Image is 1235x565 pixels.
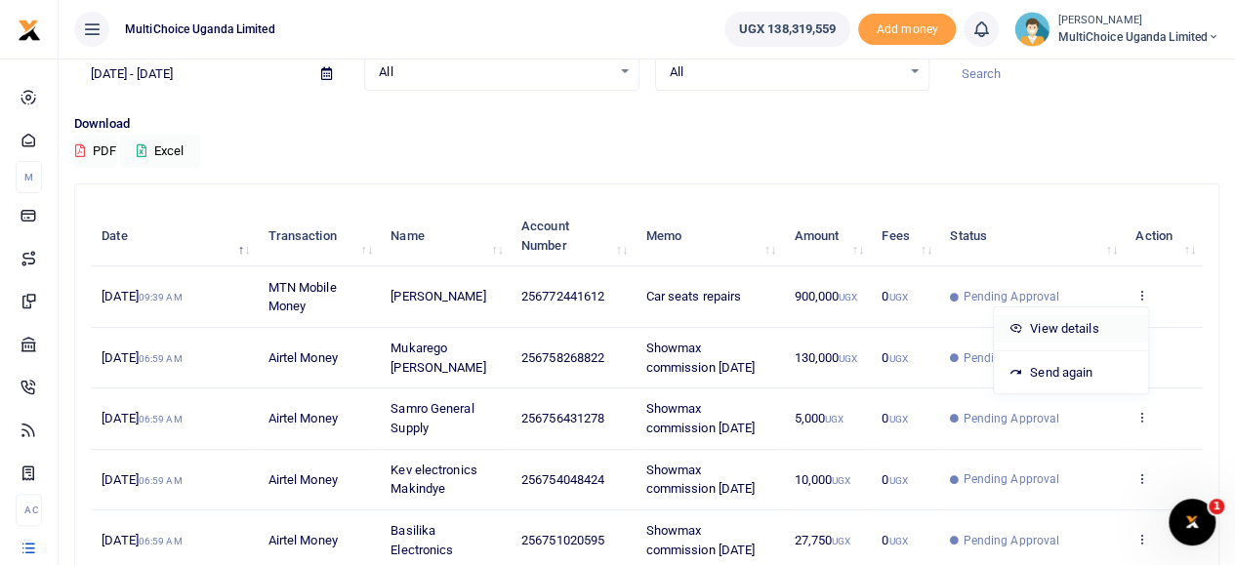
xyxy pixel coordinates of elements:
a: profile-user [PERSON_NAME] MultiChoice Uganda Limited [1014,12,1219,47]
span: UGX 138,319,559 [739,20,837,39]
span: All [379,62,610,82]
small: UGX [888,353,907,364]
span: Pending Approval [963,532,1059,549]
th: Action: activate to sort column ascending [1125,206,1203,266]
th: Status: activate to sort column ascending [939,206,1125,266]
li: Toup your wallet [858,14,956,46]
small: UGX [832,536,850,546]
span: [PERSON_NAME] [391,289,485,303]
span: [DATE] [102,472,182,487]
span: 0 [882,350,907,365]
span: Car seats repairs [646,289,742,303]
button: Close [761,544,781,564]
span: Mukarego [PERSON_NAME] [391,341,485,375]
span: [DATE] [102,289,182,303]
input: Search [945,58,1219,91]
button: Excel [120,135,200,168]
span: Samro General Supply [391,401,473,435]
span: Showmax commission [DATE] [646,523,756,557]
img: profile-user [1014,12,1050,47]
small: 09:39 AM [139,292,183,303]
span: 1 [1209,499,1224,514]
small: 06:59 AM [139,475,183,486]
span: Add money [858,14,956,46]
span: 10,000 [794,472,850,487]
span: MultiChoice Uganda Limited [117,20,283,38]
span: MultiChoice Uganda Limited [1057,28,1219,46]
li: Wallet ballance [717,12,859,47]
span: 0 [882,533,907,547]
span: 0 [882,472,907,487]
th: Amount: activate to sort column ascending [783,206,871,266]
span: 0 [882,289,907,303]
img: logo-small [18,19,41,42]
input: select period [74,58,306,91]
a: UGX 138,319,559 [724,12,851,47]
span: Airtel Money [268,411,338,425]
th: Name: activate to sort column ascending [380,206,511,266]
a: View details [994,315,1148,343]
small: 06:59 AM [139,536,183,546]
span: [DATE] [102,411,182,425]
th: Date: activate to sort column descending [91,206,257,266]
a: Send again [994,359,1148,386]
span: Pending Approval [963,470,1059,488]
li: M [16,161,42,193]
small: [PERSON_NAME] [1057,13,1219,29]
small: UGX [888,536,907,546]
span: 130,000 [794,350,857,365]
span: 0 [882,411,907,425]
small: 06:59 AM [139,414,183,424]
span: 5,000 [794,411,844,425]
button: PDF [74,135,117,168]
span: 900,000 [794,289,857,303]
small: UGX [888,414,907,424]
small: UGX [839,353,857,364]
small: UGX [825,414,844,424]
span: [DATE] [102,533,182,547]
th: Fees: activate to sort column ascending [871,206,939,266]
span: Pending Approval [963,288,1059,305]
th: Transaction: activate to sort column ascending [257,206,380,266]
span: Airtel Money [268,533,338,547]
span: Airtel Money [268,472,338,487]
iframe: Intercom live chat [1169,499,1215,545]
span: 256772441612 [521,289,604,303]
a: Add money [858,20,956,35]
span: Showmax commission [DATE] [646,341,756,375]
p: Download [74,114,1219,135]
span: Basilika Electronics [391,523,453,557]
th: Memo: activate to sort column ascending [635,206,783,266]
span: MTN Mobile Money [268,280,337,314]
span: 256758268822 [521,350,604,365]
span: Showmax commission [DATE] [646,463,756,497]
th: Account Number: activate to sort column ascending [511,206,636,266]
small: 06:59 AM [139,353,183,364]
span: 256751020595 [521,533,604,547]
small: UGX [888,292,907,303]
li: Ac [16,494,42,526]
span: Airtel Money [268,350,338,365]
span: [DATE] [102,350,182,365]
span: Showmax commission [DATE] [646,401,756,435]
span: Pending Approval [963,349,1059,367]
span: 27,750 [794,533,850,547]
small: UGX [888,475,907,486]
span: Kev electronics Makindye [391,463,477,497]
span: Pending Approval [963,410,1059,427]
small: UGX [832,475,850,486]
span: All [670,62,901,82]
span: 256754048424 [521,472,604,487]
span: 256756431278 [521,411,604,425]
a: logo-small logo-large logo-large [18,21,41,36]
small: UGX [839,292,857,303]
